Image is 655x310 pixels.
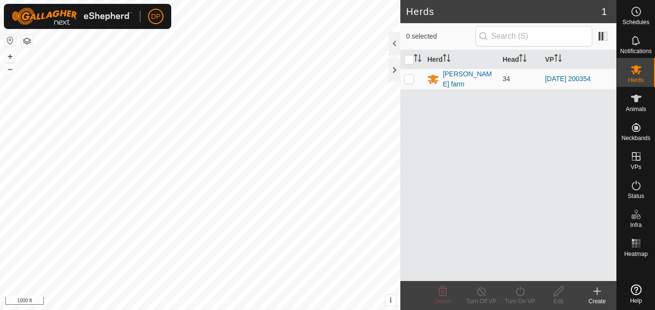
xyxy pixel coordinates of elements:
button: – [4,63,16,75]
div: [PERSON_NAME] farm [443,69,495,89]
h2: Herds [406,6,601,17]
span: i [390,296,392,304]
span: DP [151,12,160,22]
img: Gallagher Logo [12,8,132,25]
div: Edit [539,297,578,306]
a: Help [617,281,655,308]
p-sorticon: Activate to sort [443,56,450,63]
th: Herd [423,50,499,69]
th: Head [499,50,541,69]
a: Contact Us [210,297,238,306]
span: 0 selected [406,31,476,42]
th: VP [541,50,616,69]
button: Map Layers [21,35,33,47]
a: [DATE] 200354 [545,75,591,83]
p-sorticon: Activate to sort [414,56,422,63]
a: Privacy Policy [162,297,198,306]
span: 1 [601,4,607,19]
span: Animals [626,106,646,112]
button: i [385,295,396,306]
button: Reset Map [4,35,16,46]
span: 34 [503,75,510,83]
div: Turn On VP [501,297,539,306]
span: Herds [628,77,643,83]
span: Delete [435,298,451,305]
input: Search (S) [476,26,592,46]
div: Turn Off VP [462,297,501,306]
p-sorticon: Activate to sort [519,56,527,63]
span: Neckbands [621,135,650,141]
button: + [4,51,16,62]
span: Notifications [620,48,652,54]
div: Create [578,297,616,306]
span: Help [630,298,642,304]
p-sorticon: Activate to sort [554,56,562,63]
span: VPs [630,164,641,170]
span: Status [628,193,644,199]
span: Heatmap [624,251,648,257]
span: Schedules [622,19,649,25]
span: Infra [630,222,641,228]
